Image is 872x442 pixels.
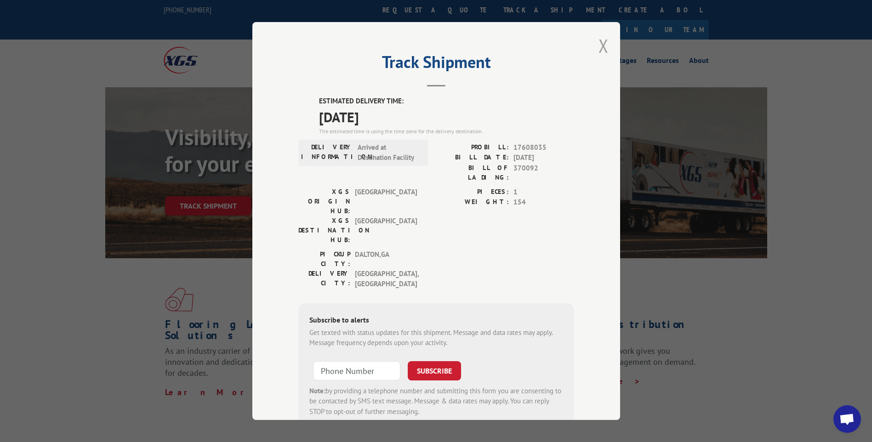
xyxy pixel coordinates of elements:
[313,361,400,380] input: Phone Number
[319,96,574,107] label: ESTIMATED DELIVERY TIME:
[355,187,417,216] span: [GEOGRAPHIC_DATA]
[513,187,574,198] span: 1
[298,249,350,269] label: PICKUP CITY:
[408,361,461,380] button: SUBSCRIBE
[513,163,574,182] span: 370092
[319,107,574,127] span: [DATE]
[309,386,563,417] div: by providing a telephone number and submitting this form you are consenting to be contacted by SM...
[298,56,574,73] h2: Track Shipment
[513,153,574,163] span: [DATE]
[436,142,509,153] label: PROBILL:
[513,197,574,208] span: 154
[355,269,417,289] span: [GEOGRAPHIC_DATA] , [GEOGRAPHIC_DATA]
[598,34,609,58] button: Close modal
[833,405,861,433] div: Open chat
[436,163,509,182] label: BILL OF LADING:
[436,153,509,163] label: BILL DATE:
[298,269,350,289] label: DELIVERY CITY:
[309,314,563,328] div: Subscribe to alerts
[436,197,509,208] label: WEIGHT:
[355,249,417,269] span: DALTON , GA
[309,386,325,395] strong: Note:
[436,187,509,198] label: PIECES:
[358,142,420,163] span: Arrived at Destination Facility
[298,216,350,245] label: XGS DESTINATION HUB:
[309,328,563,348] div: Get texted with status updates for this shipment. Message and data rates may apply. Message frequ...
[301,142,353,163] label: DELIVERY INFORMATION:
[298,187,350,216] label: XGS ORIGIN HUB:
[319,127,574,136] div: The estimated time is using the time zone for the delivery destination.
[355,216,417,245] span: [GEOGRAPHIC_DATA]
[513,142,574,153] span: 17608035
